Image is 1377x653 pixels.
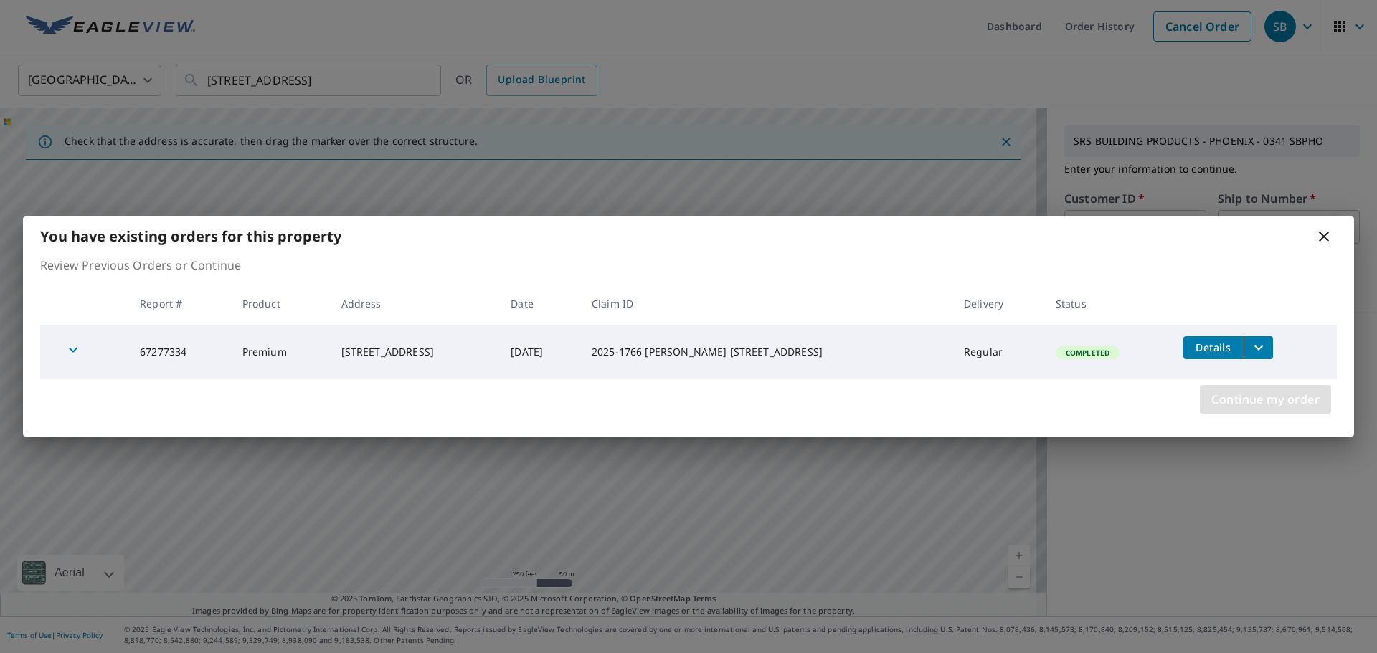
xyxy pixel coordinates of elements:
[1044,282,1172,325] th: Status
[341,345,488,359] div: [STREET_ADDRESS]
[1192,340,1235,354] span: Details
[1057,348,1118,358] span: Completed
[1244,336,1273,359] button: filesDropdownBtn-67277334
[952,325,1044,379] td: Regular
[40,227,341,246] b: You have existing orders for this property
[1211,389,1320,409] span: Continue my order
[128,282,231,325] th: Report #
[330,282,500,325] th: Address
[40,257,1337,274] p: Review Previous Orders or Continue
[952,282,1044,325] th: Delivery
[580,282,952,325] th: Claim ID
[499,325,580,379] td: [DATE]
[231,325,330,379] td: Premium
[1183,336,1244,359] button: detailsBtn-67277334
[128,325,231,379] td: 67277334
[580,325,952,379] td: 2025-1766 [PERSON_NAME] [STREET_ADDRESS]
[1200,385,1331,414] button: Continue my order
[499,282,580,325] th: Date
[231,282,330,325] th: Product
